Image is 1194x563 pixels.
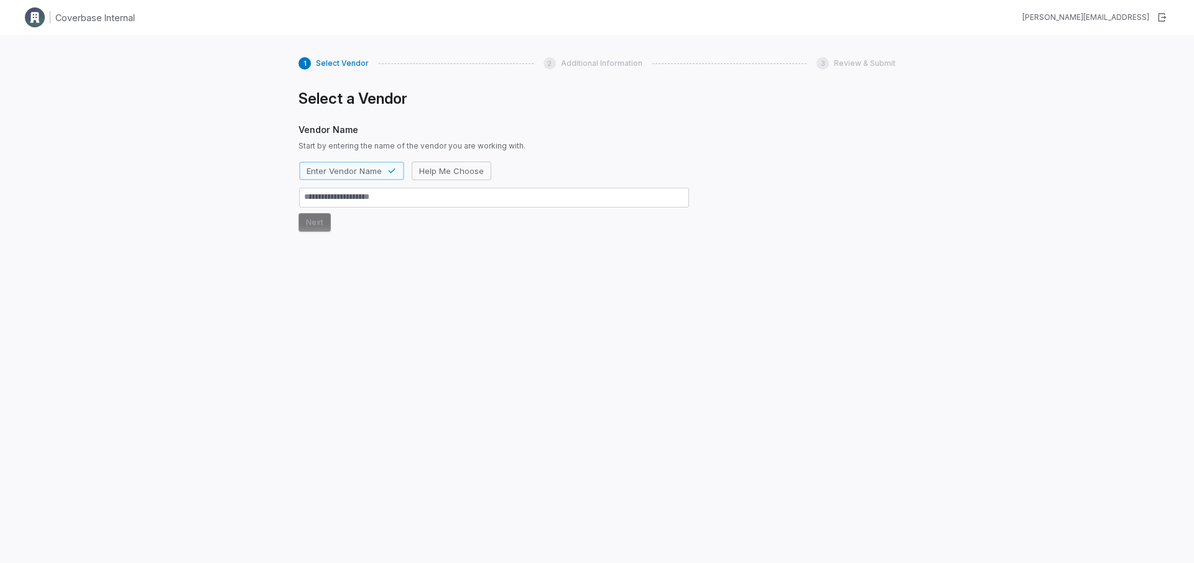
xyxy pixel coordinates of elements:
h1: Coverbase Internal [55,11,135,24]
div: 2 [544,57,556,70]
div: [PERSON_NAME][EMAIL_ADDRESS] [1022,12,1149,22]
div: 1 [298,57,311,70]
h1: Select a Vendor [298,89,690,108]
img: Clerk Logo [25,7,45,27]
span: Help Me Choose [419,165,484,176]
div: 3 [817,57,829,70]
span: Start by entering the name of the vendor you are working with. [298,141,690,151]
button: Help Me Choose [412,162,491,180]
span: Review & Submit [834,58,895,68]
span: Enter Vendor Name [307,165,382,176]
span: Vendor Name [298,123,690,136]
button: Enter Vendor Name [299,162,404,180]
span: Additional Information [561,58,642,68]
span: Select Vendor [316,58,369,68]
